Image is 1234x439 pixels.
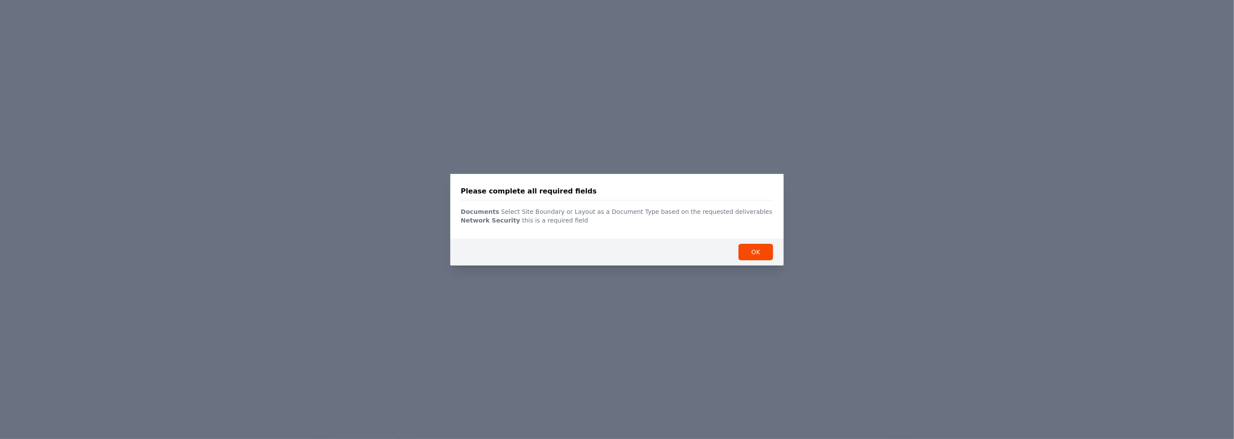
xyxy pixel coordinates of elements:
button: OK [738,244,773,260]
li: this is a required field [461,216,773,225]
h3: Please complete all required fields [461,186,597,197]
span: Network Security [461,217,520,224]
li: Select Site Boundary or Layout as a Document Type based on the requested deliverables [461,207,773,216]
span: Documents [461,208,499,215]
